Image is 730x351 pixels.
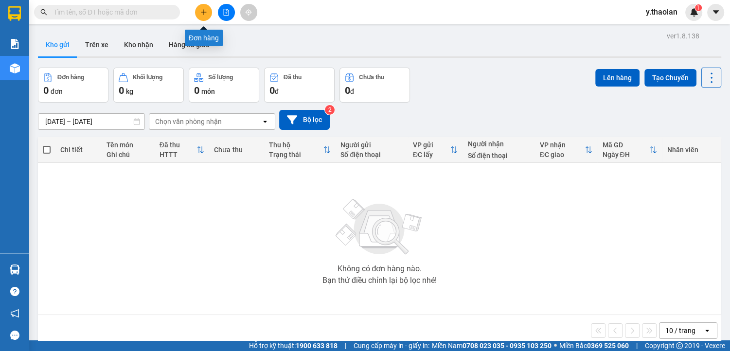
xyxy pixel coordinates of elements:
button: Trên xe [77,33,116,56]
button: Chưa thu0đ [339,68,410,103]
div: Chưa thu [359,74,384,81]
div: Người nhận [467,140,530,148]
div: Số điện thoại [340,151,403,158]
span: đ [275,88,279,95]
button: caret-down [707,4,724,21]
span: notification [10,309,19,318]
button: plus [195,4,212,21]
span: search [40,9,47,16]
button: Tạo Chuyến [644,69,696,87]
span: question-circle [10,287,19,296]
div: VP gửi [413,141,450,149]
button: Lên hàng [595,69,640,87]
span: món [201,88,215,95]
div: Đơn hàng [57,74,84,81]
button: Đơn hàng0đơn [38,68,108,103]
span: đ [350,88,354,95]
img: svg+xml;base64,PHN2ZyBjbGFzcz0ibGlzdC1wbHVnX19zdmciIHhtbG5zPSJodHRwOi8vd3d3LnczLm9yZy8yMDAwL3N2Zy... [331,193,428,261]
div: Số điện thoại [467,152,530,159]
div: Đã thu [284,74,302,81]
th: Toggle SortBy [155,137,210,163]
sup: 2 [325,105,335,115]
div: Bạn thử điều chỉnh lại bộ lọc nhé! [322,277,437,284]
strong: 0369 525 060 [587,342,629,350]
div: Trạng thái [269,151,323,158]
span: 0 [43,85,49,96]
button: Hàng đã giao [161,33,217,56]
div: Số lượng [208,74,233,81]
svg: open [261,118,269,125]
span: | [636,340,638,351]
img: solution-icon [10,39,20,49]
div: Khối lượng [133,74,162,81]
th: Toggle SortBy [535,137,598,163]
span: plus [200,9,207,16]
span: file-add [223,9,230,16]
span: copyright [676,342,683,349]
div: Ghi chú [107,151,149,158]
strong: 1900 633 818 [296,342,338,350]
span: aim [245,9,252,16]
th: Toggle SortBy [264,137,336,163]
button: Số lượng0món [189,68,259,103]
div: 10 / trang [665,326,695,335]
span: 0 [194,85,199,96]
img: warehouse-icon [10,264,20,275]
th: Toggle SortBy [408,137,463,163]
div: Tên món [107,141,149,149]
div: Ngày ĐH [602,151,649,158]
span: kg [126,88,133,95]
img: icon-new-feature [690,8,698,17]
div: Đơn hàng [185,30,223,46]
th: Toggle SortBy [597,137,662,163]
span: 0 [345,85,350,96]
button: aim [240,4,257,21]
button: Đã thu0đ [264,68,335,103]
span: | [345,340,346,351]
div: ĐC giao [540,151,585,158]
button: file-add [218,4,235,21]
div: ĐC lấy [413,151,450,158]
span: Cung cấp máy in - giấy in: [354,340,429,351]
span: Miền Bắc [559,340,629,351]
img: warehouse-icon [10,63,20,73]
span: caret-down [712,8,720,17]
div: HTTT [160,151,197,158]
span: message [10,331,19,340]
span: Miền Nam [432,340,552,351]
span: 0 [119,85,124,96]
span: ⚪️ [554,344,557,348]
strong: 0708 023 035 - 0935 103 250 [463,342,552,350]
span: đơn [51,88,63,95]
div: Thu hộ [269,141,323,149]
div: Chi tiết [60,146,97,154]
div: ver 1.8.138 [667,31,699,41]
input: Tìm tên, số ĐT hoặc mã đơn [53,7,168,18]
input: Select a date range. [38,114,144,129]
div: Đã thu [160,141,197,149]
span: 1 [696,4,700,11]
span: Hỗ trợ kỹ thuật: [249,340,338,351]
svg: open [703,327,711,334]
sup: 1 [695,4,702,11]
img: logo-vxr [8,6,21,21]
div: Người gửi [340,141,403,149]
button: Bộ lọc [279,110,330,130]
div: Không có đơn hàng nào. [337,265,422,273]
div: Chọn văn phòng nhận [155,117,222,126]
button: Khối lượng0kg [113,68,184,103]
div: Nhân viên [667,146,716,154]
div: Mã GD [602,141,649,149]
div: VP nhận [540,141,585,149]
button: Kho nhận [116,33,161,56]
button: Kho gửi [38,33,77,56]
span: 0 [269,85,275,96]
span: y.thaolan [638,6,685,18]
div: Chưa thu [214,146,259,154]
